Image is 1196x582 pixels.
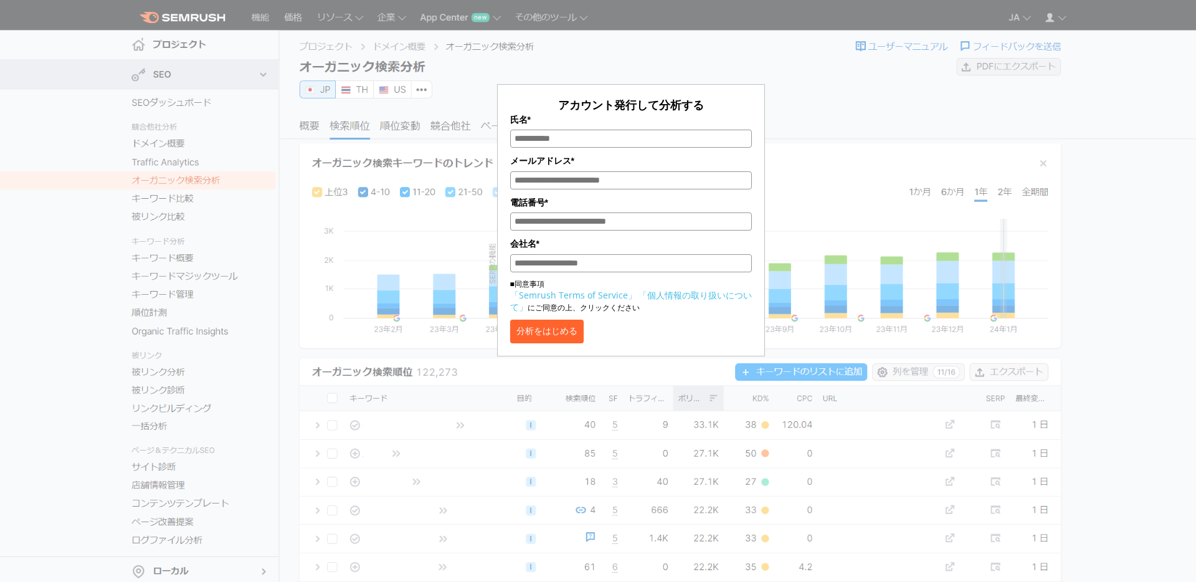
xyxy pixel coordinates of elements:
button: 分析をはじめる [510,320,584,343]
span: アカウント発行して分析する [558,97,704,112]
label: 電話番号* [510,196,752,209]
label: メールアドレス* [510,154,752,168]
a: 「個人情報の取り扱いについて」 [510,289,752,313]
a: 「Semrush Terms of Service」 [510,289,637,301]
p: ■同意事項 にご同意の上、クリックください [510,279,752,313]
